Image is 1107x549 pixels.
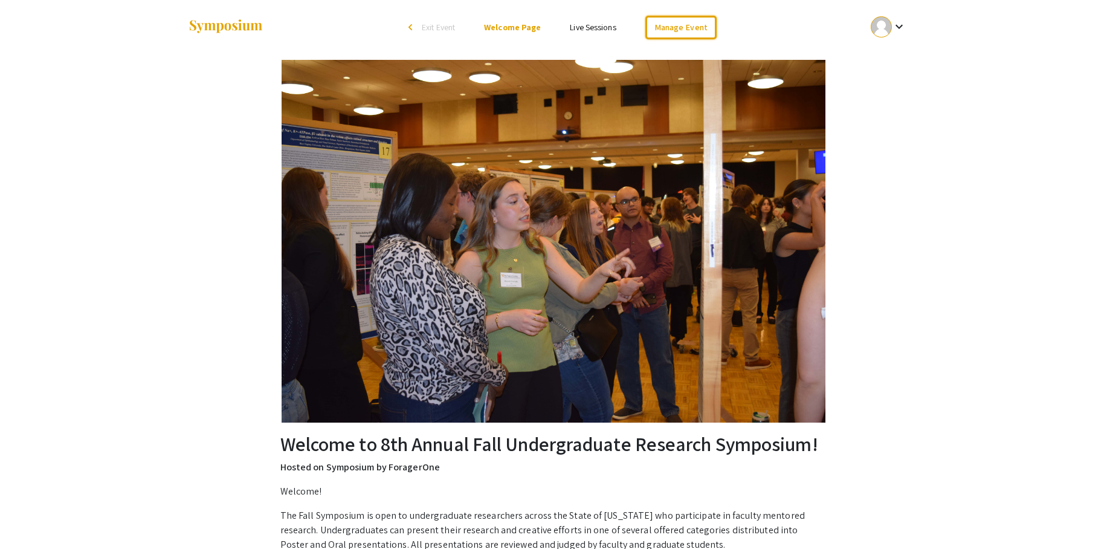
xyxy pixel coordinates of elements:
p: Hosted on Symposium by ForagerOne [280,460,827,475]
div: arrow_back_ios [408,24,416,31]
img: Symposium by ForagerOne [188,19,263,35]
button: Expand account dropdown [858,13,919,41]
a: Welcome Page [484,22,541,33]
a: Manage Event [645,16,717,39]
h2: Welcome to 8th Annual Fall Undergraduate Research Symposium! [280,432,827,455]
a: Live Sessions [570,22,616,33]
mat-icon: Expand account dropdown [892,19,906,34]
iframe: Chat [9,495,51,540]
img: 8th Annual Fall Undergraduate Research Symposium [282,60,825,423]
span: Exit Event [422,22,455,33]
p: Welcome! [280,484,827,499]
